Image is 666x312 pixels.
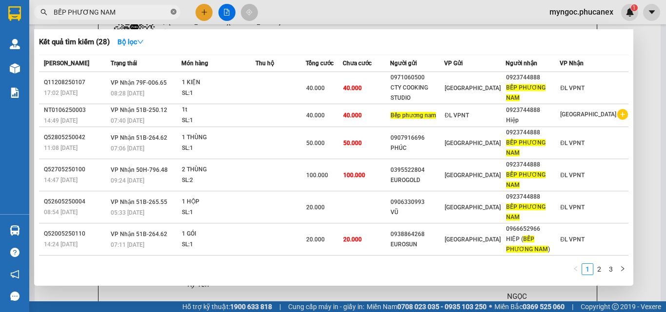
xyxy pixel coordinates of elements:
img: warehouse-icon [10,39,20,49]
span: 09:24 [DATE] [111,177,144,184]
div: 0906330993 [391,197,444,207]
div: 1 HỘP [182,197,255,207]
li: 2 [593,263,605,275]
span: [GEOGRAPHIC_DATA] [445,236,501,243]
span: [GEOGRAPHIC_DATA] [560,111,616,118]
span: VP Nhận [560,60,584,67]
span: 17:02 [DATE] [44,90,78,96]
div: Q52805250042 [44,132,108,143]
span: 07:06 [DATE] [111,145,144,152]
span: VP Nhận 51B-264.62 [111,134,167,141]
span: VP Gửi [444,60,463,67]
span: 50.000 [306,140,325,147]
a: 1 [582,264,593,275]
span: BẾP PHƯƠNG NAM [506,139,546,156]
div: 0938864268 [391,229,444,239]
span: message [10,292,20,301]
span: ĐL VPNT [560,85,585,92]
div: 0907916696 [391,133,444,143]
span: 50.000 [343,140,362,147]
div: 0923744888 [506,73,559,83]
div: 0395522804 [391,165,444,175]
b: Gửi khách hàng [60,14,97,60]
span: 08:54 [DATE] [44,209,78,216]
div: 2 THÙNG [182,165,255,175]
span: down [137,38,144,45]
span: question-circle [10,248,20,257]
span: Tổng cước [306,60,333,67]
div: SL: 1 [182,207,255,218]
span: ĐL VPNT [560,172,585,179]
span: 100.000 [343,172,365,179]
span: [PERSON_NAME] [44,60,89,67]
span: 40.000 [306,85,325,92]
h3: Kết quả tìm kiếm ( 28 ) [39,37,110,47]
img: logo.jpg [106,12,129,36]
div: 1t [182,105,255,115]
span: VP Nhận 50H-796.48 [111,166,168,173]
div: CTY COOKING STUDIO [391,83,444,103]
div: EUROSUN [391,239,444,250]
img: logo.jpg [12,12,61,61]
a: 3 [606,264,616,275]
div: 0923744888 [506,128,559,138]
div: SL: 1 [182,239,255,250]
span: 40.000 [343,112,362,119]
div: Q52605250004 [44,197,108,207]
span: Thu hộ [255,60,274,67]
span: 40.000 [306,112,325,119]
span: 05:33 [DATE] [111,209,144,216]
span: ĐL VPNT [445,112,469,119]
span: 07:11 [DATE] [111,241,144,248]
img: logo-vxr [8,6,21,21]
li: Next Page [617,263,628,275]
span: [GEOGRAPHIC_DATA] [445,172,501,179]
span: [GEOGRAPHIC_DATA] [445,85,501,92]
div: 0923744888 [506,256,559,266]
span: BẾP PHƯƠNG NAM [506,84,546,101]
span: BẾP PHƯƠNG NAM [506,203,546,220]
div: PHÚC [391,143,444,153]
li: Previous Page [570,263,582,275]
span: 20.000 [343,236,362,243]
span: VP Nhận 51B-264.62 [111,231,167,238]
li: 3 [605,263,617,275]
div: Hiệp [506,115,559,126]
input: Tìm tên, số ĐT hoặc mã đơn [54,7,169,18]
span: 20.000 [306,204,325,211]
div: 1 GÓI [182,229,255,239]
b: [DOMAIN_NAME] [82,37,134,45]
span: BẾP PHƯƠNG NAM [506,171,546,188]
div: VŨ [391,207,444,218]
button: left [570,263,582,275]
span: 14:24 [DATE] [44,241,78,248]
div: 0923744888 [506,105,559,115]
span: ĐL VPNT [560,140,585,147]
div: 0923744888 [506,160,559,170]
span: BẾP PHƯƠNG NAM [506,236,548,253]
b: Phúc An Express [12,63,51,126]
div: NT0106250003 [44,105,108,115]
span: 20.000 [306,236,325,243]
span: notification [10,270,20,279]
div: 1 THÙNG [182,132,255,143]
div: 0971060500 [391,73,444,83]
span: Món hàng [181,60,208,67]
span: ĐL VPNT [560,236,585,243]
div: 0923744888 [506,192,559,202]
span: [GEOGRAPHIC_DATA] [445,140,501,147]
span: Người nhận [506,60,537,67]
button: Bộ lọcdown [110,34,152,50]
span: ĐL VPNT [560,204,585,211]
div: SL: 1 [182,115,255,126]
span: 14:49 [DATE] [44,117,78,124]
span: close-circle [171,8,176,17]
span: VP Nhận 79F-006.65 [111,79,167,86]
span: 11:08 [DATE] [44,145,78,151]
span: Chưa cước [343,60,372,67]
span: right [620,266,626,272]
span: [GEOGRAPHIC_DATA] [445,204,501,211]
button: right [617,263,628,275]
div: SL: 2 [182,175,255,186]
div: SL: 1 [182,88,255,99]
